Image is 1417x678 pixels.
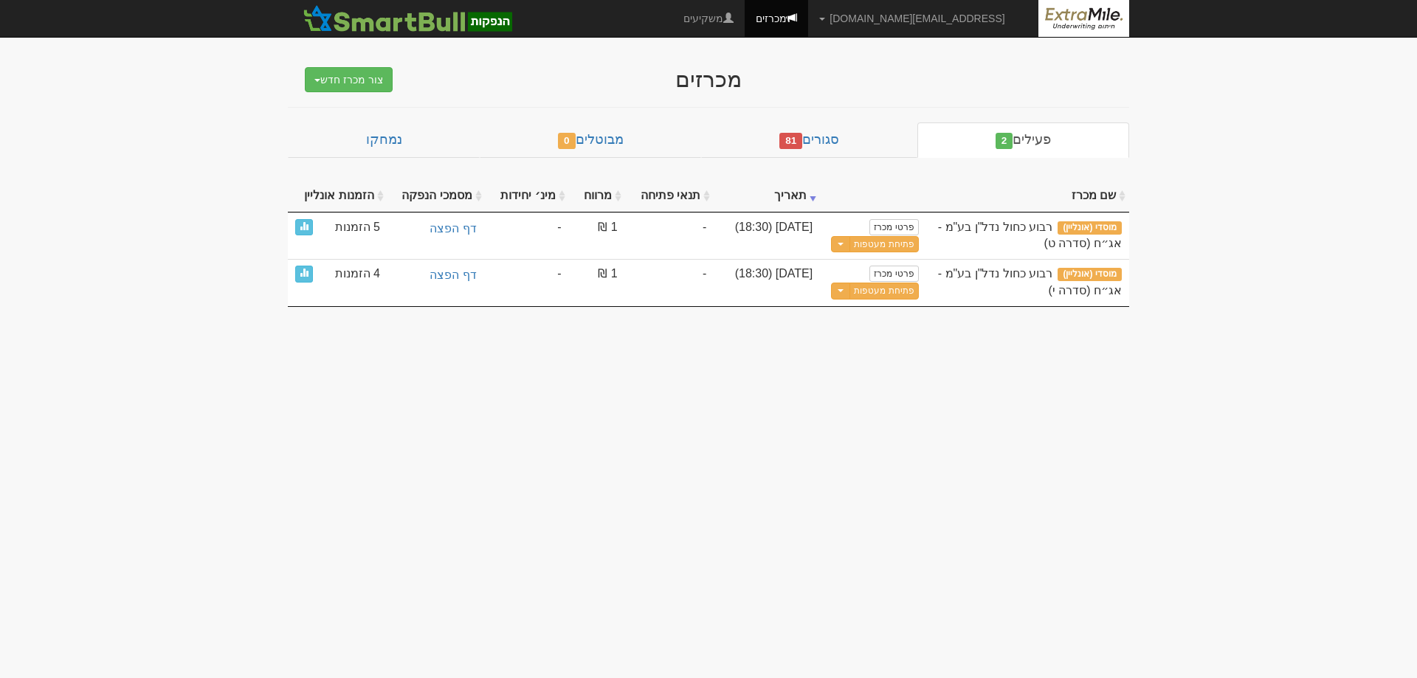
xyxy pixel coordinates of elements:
a: דף הפצה [395,266,478,286]
th: שם מכרז : activate to sort column ascending [926,180,1129,212]
span: מוסדי (אונליין) [1058,268,1122,281]
a: מבוטלים [480,122,701,158]
a: סגורים [701,122,917,158]
button: פתיחת מעטפות [849,283,918,300]
span: 81 [779,133,802,149]
th: מסמכי הנפקה : activate to sort column ascending [387,180,486,212]
td: - [486,212,569,260]
td: - [486,259,569,306]
th: מינ׳ יחידות : activate to sort column ascending [486,180,569,212]
a: נמחקו [288,122,480,158]
th: תאריך : activate to sort column ascending [714,180,820,212]
span: 0 [558,133,576,149]
a: פעילים [917,122,1129,158]
span: רבוע כחול נדל"ן בע"מ - אג״ח (סדרה י) [938,267,1122,297]
button: צור מכרז חדש [305,67,393,92]
td: 1 ₪ [569,259,625,306]
span: מוסדי (אונליין) [1058,221,1122,235]
td: [DATE] (18:30) [714,212,820,260]
span: 2 [996,133,1013,149]
div: מכרזים [421,67,996,91]
a: דף הפצה [395,219,478,239]
th: תנאי פתיחה : activate to sort column ascending [625,180,714,212]
td: [DATE] (18:30) [714,259,820,306]
span: 5 הזמנות [335,219,380,236]
th: מרווח : activate to sort column ascending [569,180,625,212]
td: - [625,212,714,260]
span: 4 הזמנות [335,266,380,283]
td: - [625,259,714,306]
img: SmartBull Logo [299,4,516,33]
a: פרטי מכרז [869,219,918,235]
th: הזמנות אונליין : activate to sort column ascending [288,180,387,212]
span: רבוע כחול נדל"ן בע"מ - אג״ח (סדרה ט) [938,221,1122,250]
button: פתיחת מעטפות [849,236,918,253]
td: 1 ₪ [569,212,625,260]
a: פרטי מכרז [869,266,918,282]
